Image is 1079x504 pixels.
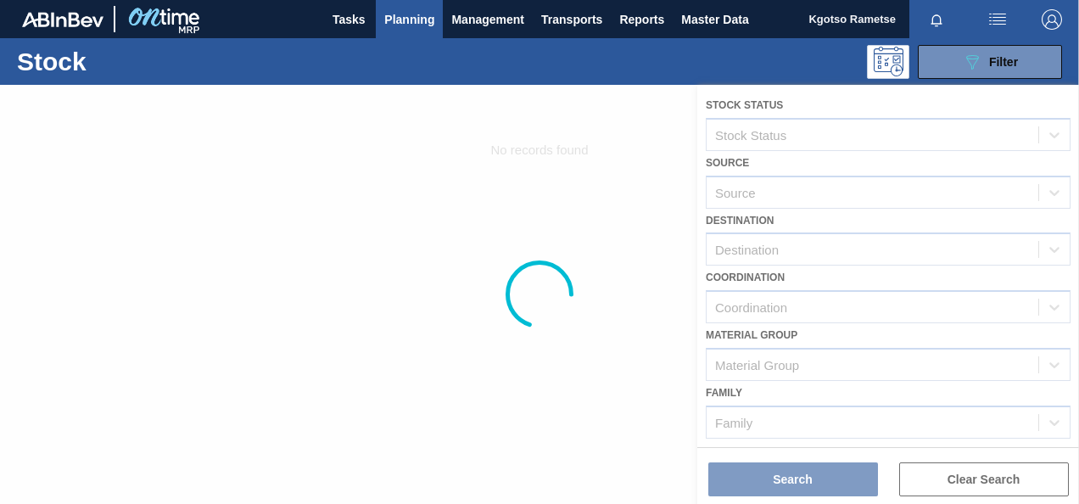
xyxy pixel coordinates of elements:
[681,9,748,30] span: Master Data
[989,55,1018,69] span: Filter
[1042,9,1062,30] img: Logout
[17,52,251,71] h1: Stock
[867,45,909,79] div: Programming: no user selected
[987,9,1008,30] img: userActions
[541,9,602,30] span: Transports
[619,9,664,30] span: Reports
[451,9,524,30] span: Management
[330,9,367,30] span: Tasks
[384,9,434,30] span: Planning
[918,45,1062,79] button: Filter
[22,12,103,27] img: TNhmsLtSVTkK8tSr43FrP2fwEKptu5GPRR3wAAAABJRU5ErkJggg==
[909,8,964,31] button: Notifications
